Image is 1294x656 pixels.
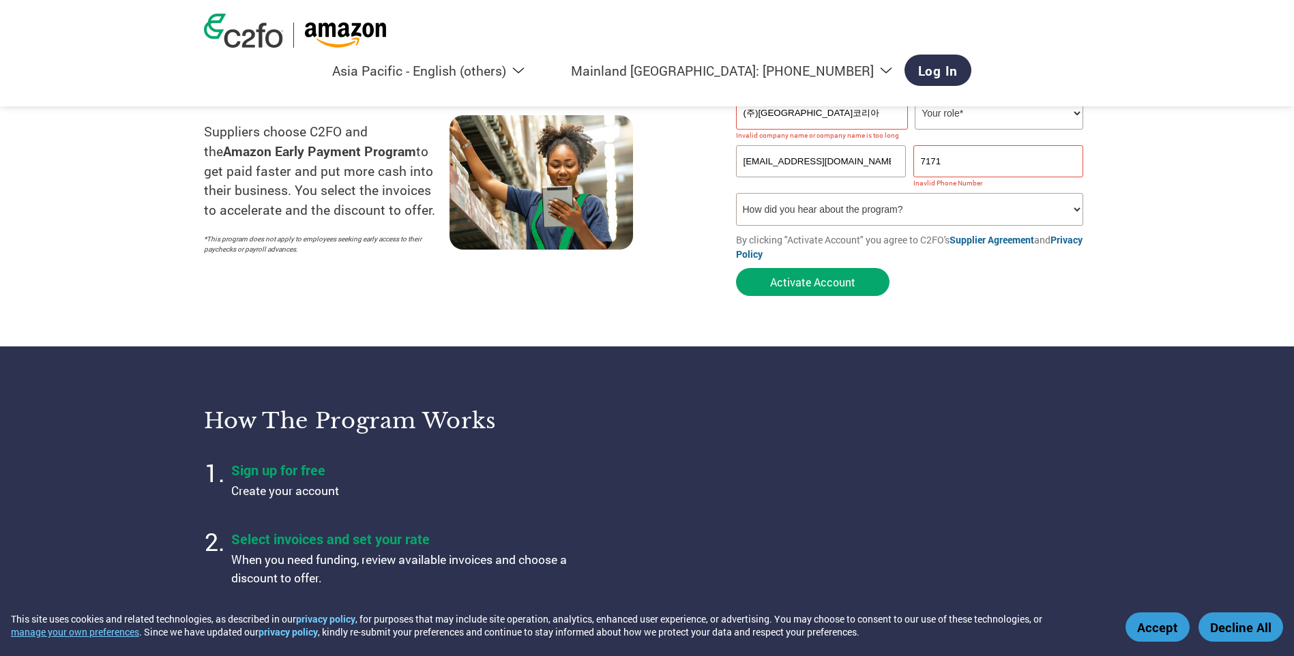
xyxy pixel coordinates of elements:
input: Invalid Email format [736,145,907,177]
a: Log In [905,55,972,86]
select: Title/Role [915,97,1083,130]
div: This site uses cookies and related technologies, as described in our , for purposes that may incl... [11,612,1106,638]
div: Inavlid Email Address [736,179,907,188]
input: Your company name* [736,97,908,130]
a: Privacy Policy [736,233,1083,260]
h3: How the program works [204,407,630,434]
p: Create your account [231,482,572,500]
div: Inavlid Phone Number [913,179,1084,188]
img: c2fo logo [204,14,283,48]
img: supply chain worker [450,115,633,250]
button: manage your own preferences [11,625,139,638]
strong: Amazon Early Payment Program [223,143,416,160]
a: privacy policy [259,625,318,638]
h4: Sign up for free [231,461,572,479]
div: Invalid company name or company name is too long [736,131,1084,140]
button: Activate Account [736,268,889,296]
p: *This program does not apply to employees seeking early access to their paychecks or payroll adva... [204,234,436,254]
a: Supplier Agreement [950,233,1034,246]
p: When you need funding, review available invoices and choose a discount to offer. [231,551,572,587]
p: By clicking "Activate Account" you agree to C2FO's and [736,233,1091,261]
h4: Select invoices and set your rate [231,530,572,548]
input: Phone* [913,145,1084,177]
button: Decline All [1199,612,1283,642]
button: Accept [1126,612,1190,642]
img: Amazon [304,23,387,48]
a: privacy policy [296,612,355,625]
p: Suppliers choose C2FO and the to get paid faster and put more cash into their business. You selec... [204,122,450,220]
